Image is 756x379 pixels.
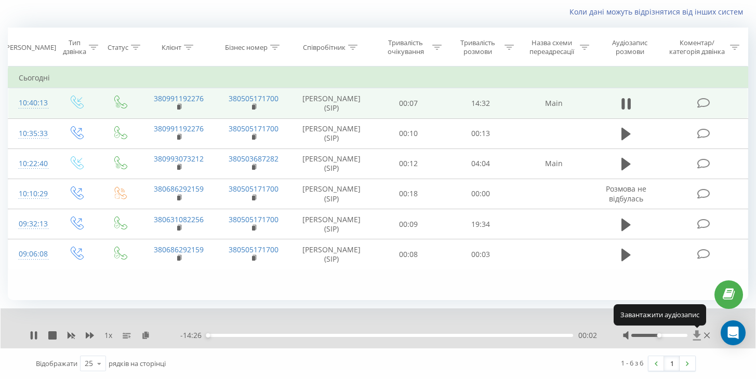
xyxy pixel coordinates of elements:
[569,7,748,17] a: Коли дані можуть відрізнятися вiд інших систем
[526,38,577,56] div: Назва схеми переадресації
[154,154,204,164] a: 380993073212
[657,333,661,337] div: Accessibility label
[291,118,372,148] td: [PERSON_NAME] (SIP)
[63,38,86,56] div: Тип дзвінка
[372,239,444,269] td: 00:08
[372,88,444,118] td: 00:07
[206,333,210,337] div: Accessibility label
[154,214,204,224] a: 380631082256
[516,148,592,179] td: Main
[154,184,204,194] a: 380686292159
[667,38,727,56] div: Коментар/категорія дзвінка
[621,358,643,368] div: 1 - 6 з 6
[229,245,278,254] a: 380505171700
[229,124,278,133] a: 380505171700
[291,88,372,118] td: [PERSON_NAME] (SIP)
[85,358,93,369] div: 25
[291,148,372,179] td: [PERSON_NAME] (SIP)
[372,179,444,209] td: 00:18
[36,359,77,368] span: Відображати
[19,184,44,204] div: 10:10:29
[19,154,44,174] div: 10:22:40
[444,118,516,148] td: 00:13
[109,359,166,368] span: рядків на сторінці
[606,184,646,203] span: Розмова не відбулась
[381,38,430,56] div: Тривалість очікування
[291,179,372,209] td: [PERSON_NAME] (SIP)
[154,124,204,133] a: 380991192276
[8,67,748,88] td: Сьогодні
[229,184,278,194] a: 380505171700
[19,244,44,264] div: 09:06:08
[19,214,44,234] div: 09:32:13
[303,43,346,52] div: Співробітник
[444,209,516,239] td: 19:34
[372,118,444,148] td: 00:10
[154,245,204,254] a: 380686292159
[614,304,706,325] div: Завантажити аудіозапис
[229,214,278,224] a: 380505171700
[229,154,278,164] a: 380503687282
[104,330,112,341] span: 1 x
[664,356,680,371] a: 1
[444,239,516,269] td: 00:03
[19,93,44,113] div: 10:40:13
[578,330,597,341] span: 00:02
[372,209,444,239] td: 00:09
[225,43,268,52] div: Бізнес номер
[516,88,592,118] td: Main
[19,124,44,144] div: 10:35:33
[291,209,372,239] td: [PERSON_NAME] (SIP)
[444,148,516,179] td: 04:04
[154,93,204,103] a: 380991192276
[4,43,56,52] div: [PERSON_NAME]
[162,43,181,52] div: Клієнт
[444,88,516,118] td: 14:32
[601,38,659,56] div: Аудіозапис розмови
[454,38,502,56] div: Тривалість розмови
[444,179,516,209] td: 00:00
[229,93,278,103] a: 380505171700
[108,43,128,52] div: Статус
[180,330,207,341] span: - 14:26
[721,320,746,345] div: Open Intercom Messenger
[291,239,372,269] td: [PERSON_NAME] (SIP)
[372,148,444,179] td: 00:12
